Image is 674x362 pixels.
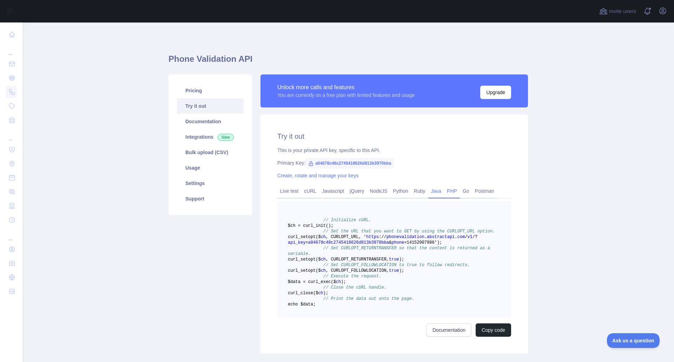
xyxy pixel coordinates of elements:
span: ch [336,279,341,284]
a: Bulk upload (CSV) [177,145,244,160]
span: api_key [288,240,305,245]
span: $ch = curl [288,223,313,228]
a: Settings [177,176,244,191]
span: ) [399,268,402,273]
div: ... [6,228,17,242]
span: ch [318,291,323,296]
span: _exec($ [318,279,336,284]
span: // Close the cURL handle. [323,285,386,290]
span: curl [288,268,298,273]
span: // Initialize cURL. [323,218,371,223]
span: // Set CURLOPT_FOLLOWLOCATION to true to follow redirects. [323,263,470,268]
span: // Print the data out onto the page. [323,296,414,301]
a: Documentation [177,114,244,129]
a: Python [390,185,411,197]
span: . [424,235,427,239]
span: echo $data; [288,302,316,307]
a: PHP [444,185,460,197]
span: _close($ [298,291,318,296]
span: curl [288,257,298,262]
span: ) [399,257,402,262]
span: ; [331,223,333,228]
h1: Phone Validation API [168,53,528,70]
div: Unlock more calls and features [277,83,415,92]
span: a04678c48c2745418626d813b3970bba [308,240,389,245]
div: This is your private API key, specific to this API. [277,147,511,154]
span: _setopt($ [298,235,321,239]
span: // Set the URL that you want to GET by using the CURLOPT_URL option. [323,229,495,234]
span: = [305,240,308,245]
span: , CURLOPT_RETURNTRANSFER, [326,257,389,262]
a: Live test [277,185,301,197]
div: ... [6,42,17,56]
a: Ruby [411,185,428,197]
span: ; [343,279,346,284]
a: Usage [177,160,244,176]
span: true [389,257,399,262]
span: =14152007986') [404,240,440,245]
span: ; [326,291,328,296]
span: ) [323,291,326,296]
span: ch [321,257,326,262]
span: , CURLOPT_URL, ' [326,235,366,239]
a: Documentation [427,323,471,337]
span: phonevalidation [386,235,424,239]
span: abstractapi [427,235,455,239]
a: Integrations New [177,129,244,145]
span: , CURLOPT_FOLLOWLOCATION, [326,268,389,273]
span: Invite users [609,7,636,15]
span: ch [321,235,326,239]
span: ch [321,268,326,273]
a: Postman [472,185,497,197]
span: New [218,134,234,141]
span: curl [288,291,298,296]
span: / [381,235,384,239]
span: / [465,235,467,239]
a: cURL [301,185,319,197]
iframe: Toggle Customer Support [607,333,660,348]
span: curl [288,235,298,239]
span: & [389,240,391,245]
span: https [366,235,379,239]
span: $data = curl [288,279,318,284]
a: Javascript [319,185,347,197]
span: com [457,235,465,239]
span: ) [341,279,343,284]
button: Copy code [476,323,511,337]
h2: Try it out [277,131,511,141]
span: true [389,268,399,273]
button: Invite users [598,6,637,17]
a: Support [177,191,244,206]
span: ; [440,240,442,245]
span: v1 [467,235,472,239]
span: // Execute the request. [323,274,382,279]
span: // Set CURLOPT_RETURNTRANSFER so that the content is returned as a variable. [288,246,493,256]
a: NodeJS [367,185,390,197]
a: jQuery [347,185,367,197]
div: ... [6,128,17,142]
span: / [384,235,386,239]
span: : [379,235,381,239]
span: _init() [313,223,331,228]
span: ; [402,268,404,273]
div: Primary Key: [277,159,511,166]
a: Pricing [177,83,244,98]
span: / [473,235,475,239]
div: You are currently on a free plan with limited features and usage [277,92,415,99]
button: Upgrade [480,86,511,99]
span: _setopt($ [298,257,321,262]
span: . [455,235,457,239]
a: Go [460,185,472,197]
span: phone [391,240,404,245]
span: ; [402,257,404,262]
span: _setopt($ [298,268,321,273]
a: Java [428,185,444,197]
a: Try it out [177,98,244,114]
span: ? [475,235,477,239]
a: Create, rotate and manage your keys [277,173,358,178]
span: a04678c48c2745418626d813b3970bba [305,158,394,169]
